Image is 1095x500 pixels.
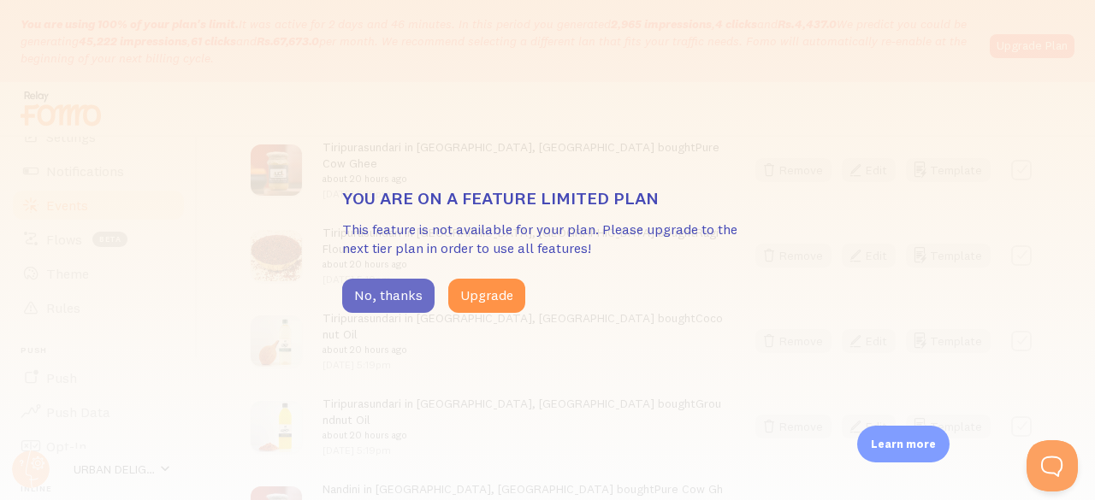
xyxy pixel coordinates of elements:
[342,220,753,259] p: This feature is not available for your plan. Please upgrade to the next tier plan in order to use...
[871,436,936,452] p: Learn more
[342,187,753,209] h3: You are on a feature limited plan
[448,279,525,313] button: Upgrade
[1027,440,1078,491] iframe: Help Scout Beacon - Open
[342,279,435,313] button: No, thanks
[857,426,950,462] div: Learn more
